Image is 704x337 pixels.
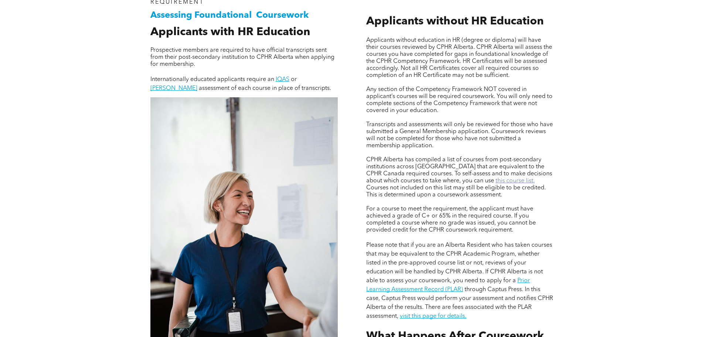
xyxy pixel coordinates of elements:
span: Assessing Foundational Coursework [150,11,309,20]
span: CPHR Alberta has compiled a list of courses from post-secondary institutions across [GEOGRAPHIC_D... [366,157,552,184]
span: Applicants with HR Education [150,27,310,38]
span: Applicants without education in HR (degree or diploma) will have their courses reviewed by CPHR A... [366,37,552,78]
span: Prospective members are required to have official transcripts sent from their post-secondary inst... [150,47,334,67]
span: For a course to meet the requirement, the applicant must have achieved a grade of C+ or 65% in th... [366,206,536,233]
span: assessment of each course in place of transcripts. [199,85,331,91]
span: Any section of the Competency Framework NOT covered in applicant’s courses will be required cours... [366,87,552,114]
a: [PERSON_NAME] [150,85,197,91]
span: Transcripts and assessments will only be reviewed for those who have submitted a General Membersh... [366,122,553,149]
a: visit this page for details. [400,313,466,319]
span: or [291,77,297,82]
span: Please note that if you are an Alberta Resident who has taken courses that may be equivalent to t... [366,242,552,284]
a: this course list. [496,178,535,184]
span: Courses not included on this list may still be eligible to be credited. This is determined upon a... [366,185,546,198]
span: Applicants without HR Education [366,16,544,27]
span: Internationally educated applicants require an [150,77,274,82]
a: IQAS [276,77,289,82]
